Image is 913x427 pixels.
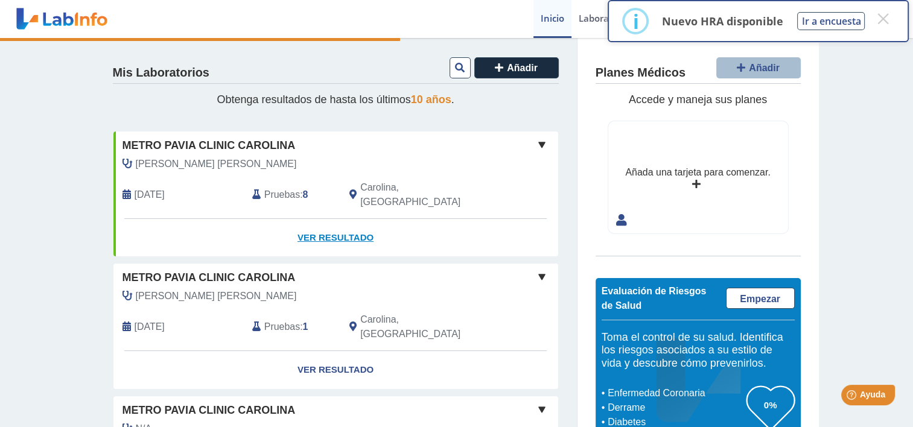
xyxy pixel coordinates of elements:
span: Figueroa Lopez, Walter [136,289,297,303]
span: Pruebas [264,188,300,202]
div: Añada una tarjeta para comenzar. [625,165,770,180]
span: 2025-09-30 [135,320,165,334]
li: Enfermedad Coronaria [605,386,746,400]
span: Evaluación de Riesgos de Salud [602,286,707,311]
button: Añadir [474,57,559,78]
span: Obtenga resultados de hasta los últimos . [217,93,454,106]
span: Añadir [507,63,538,73]
span: Carolina, PR [360,312,494,341]
h3: 0% [746,397,795,413]
b: 8 [303,189,308,200]
button: Close this dialog [872,8,894,30]
span: Metro Pavia Clinic Carolina [122,138,296,154]
span: Carolina, PR [360,180,494,209]
span: Metro Pavia Clinic Carolina [122,402,296,419]
iframe: Help widget launcher [806,380,900,414]
button: Ir a encuesta [797,12,865,30]
div: : [243,180,340,209]
div: i [632,10,638,32]
a: Ver Resultado [113,219,558,257]
h5: Toma el control de su salud. Identifica los riesgos asociados a su estilo de vida y descubre cómo... [602,331,795,370]
div: : [243,312,340,341]
h4: Mis Laboratorios [113,66,209,80]
span: Metro Pavia Clinic Carolina [122,270,296,286]
span: Empezar [740,294,780,304]
span: Accede y maneja sus planes [629,93,767,106]
li: Derrame [605,400,746,415]
button: Añadir [716,57,801,78]
b: 1 [303,321,308,332]
span: 2025-01-27 [135,188,165,202]
p: Nuevo HRA disponible [661,14,783,28]
a: Empezar [726,288,795,309]
a: Ver Resultado [113,351,558,389]
span: 10 años [411,93,451,106]
span: Añadir [749,63,780,73]
span: Figueroa Lopez, Walter [136,157,297,171]
span: Pruebas [264,320,300,334]
h4: Planes Médicos [596,66,686,80]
